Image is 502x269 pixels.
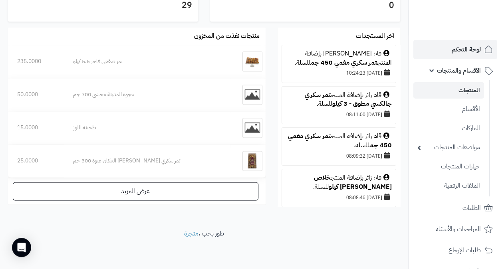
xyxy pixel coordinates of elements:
img: عجوة المدينة محشى 700 جم [242,85,262,105]
a: تمر سكري مغمي 450 جم [288,131,392,150]
div: تمر صقعي فاخر 5.5 كيلو [73,57,221,65]
div: قام زائر بإضافة المنتج للسلة. [286,91,392,109]
a: خيارات المنتجات [413,158,484,175]
h3: آخر المستجدات [356,33,394,40]
div: [DATE] 08:08:46 [286,192,392,203]
span: لوحة التحكم [452,44,481,55]
div: Open Intercom Messenger [12,238,31,257]
div: قام زائر بإضافة المنتج للسلة. [286,173,392,192]
h3: منتجات نفذت من المخزون [194,33,260,40]
img: تمر سكري محشي جوز البيكان عبوة 300 جم [242,151,262,171]
a: الأقسام [413,101,484,118]
span: طلبات الإرجاع [448,245,481,256]
img: تمر صقعي فاخر 5.5 كيلو [242,51,262,71]
div: طحينة اللوز [73,124,221,132]
a: عرض المزيد [13,182,258,200]
div: [DATE] 08:11:00 [286,109,392,120]
a: تمر سكري جالكسي مطوق - 3 كيلو [305,90,392,109]
span: الطلبات [462,202,481,214]
div: 235.0000 [17,57,55,65]
img: طحينة اللوز [242,118,262,138]
div: 25.0000 [17,157,55,165]
a: تمر سكري مغمي 450 جم [311,58,377,67]
a: المراجعات والأسئلة [413,220,497,239]
a: متجرة [184,229,198,238]
span: المراجعات والأسئلة [436,224,481,235]
a: الماركات [413,120,484,137]
div: [DATE] 08:09:32 [286,150,392,161]
a: طلبات الإرجاع [413,241,497,260]
a: لوحة التحكم [413,40,497,59]
div: قام زائر بإضافة المنتج للسلة. [286,132,392,150]
div: قام [PERSON_NAME] بإضافة المنتج للسلة. [286,49,392,67]
div: تمر سكري [PERSON_NAME] البيكان عبوة 300 جم [73,157,221,165]
div: 15.0000 [17,124,55,132]
a: الطلبات [413,198,497,218]
a: خلاص [PERSON_NAME] كيلو [314,173,392,192]
div: 50.0000 [17,91,55,99]
div: [DATE] 10:24:23 [286,67,392,78]
a: مواصفات المنتجات [413,139,484,156]
a: المنتجات [413,82,484,99]
a: الملفات الرقمية [413,177,484,194]
span: الأقسام والمنتجات [437,65,481,76]
div: عجوة المدينة محشى 700 جم [73,91,221,99]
